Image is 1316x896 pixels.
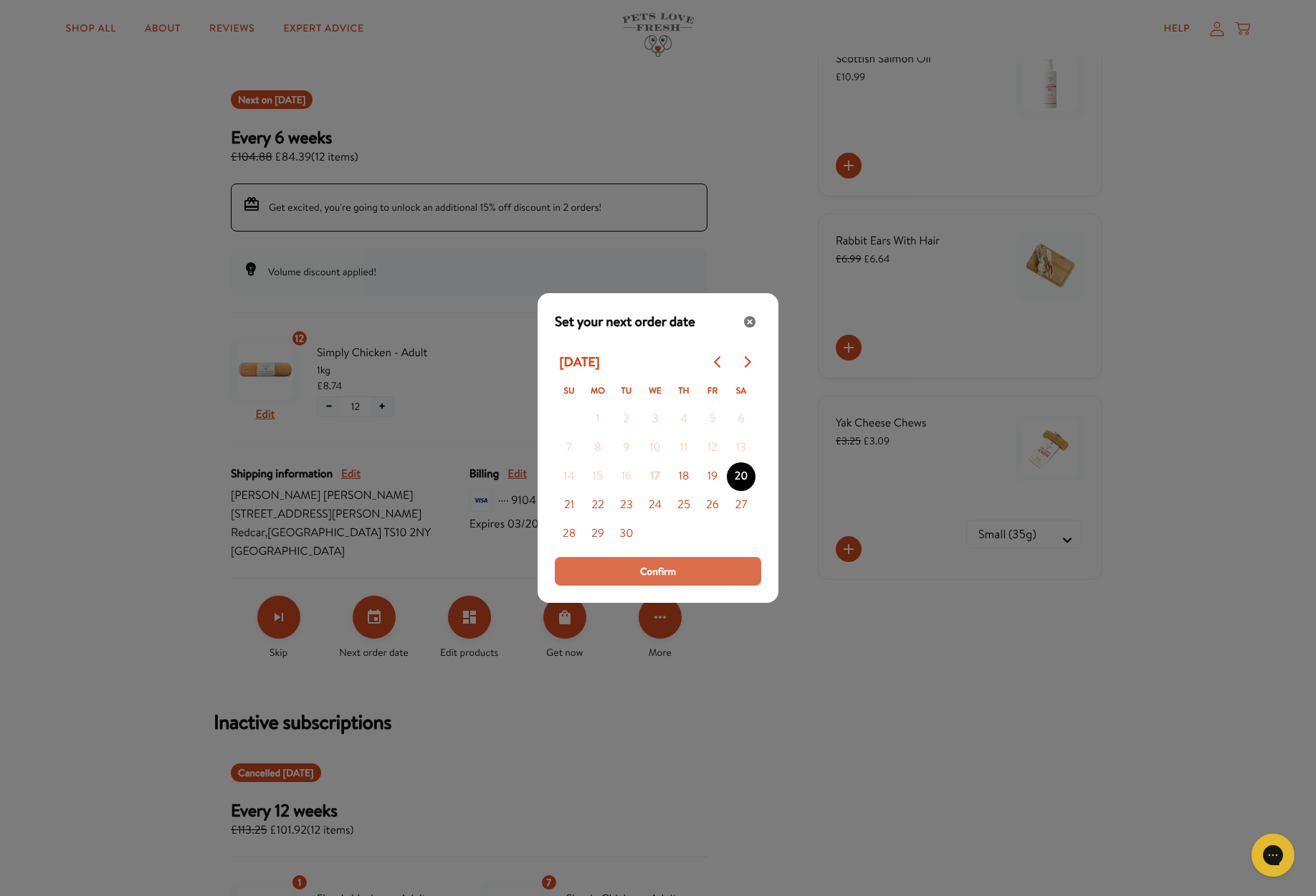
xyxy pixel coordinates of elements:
button: 30 [612,520,641,548]
th: Monday [583,376,612,405]
button: 4 [669,405,698,434]
button: 6 [727,405,755,434]
span: Set your next order date [555,312,695,332]
button: 21 [555,491,583,520]
th: Tuesday [612,376,641,405]
button: 12 [698,434,727,462]
button: 7 [555,434,583,462]
button: 17 [641,462,669,491]
button: 23 [612,491,641,520]
button: 8 [583,434,612,462]
button: Process subscription date change [555,557,761,586]
button: 18 [669,462,698,491]
button: 2 [612,405,641,434]
button: 5 [698,405,727,434]
button: 19 [698,462,727,491]
iframe: Gorgias live chat messenger [1244,829,1302,882]
th: Friday [698,376,727,405]
button: 15 [583,462,612,491]
button: 29 [583,520,612,548]
button: 3 [641,405,669,434]
button: 13 [727,434,755,462]
button: Close [738,310,761,333]
button: 26 [698,491,727,520]
button: Go to previous month [704,348,733,376]
button: 1 [583,405,612,434]
th: Sunday [555,376,583,405]
th: Thursday [669,376,698,405]
th: Saturday [727,376,755,405]
button: 24 [641,491,669,520]
button: 11 [669,434,698,462]
button: 20 [727,462,755,491]
button: 28 [555,520,583,548]
button: Go to next month [733,348,761,376]
button: 22 [583,491,612,520]
button: 10 [641,434,669,462]
button: 14 [555,462,583,491]
button: 16 [612,462,641,491]
th: Wednesday [641,376,669,405]
button: 25 [669,491,698,520]
div: [DATE] [555,350,604,375]
button: 9 [612,434,641,462]
button: 27 [727,491,755,520]
span: Confirm [640,563,676,579]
